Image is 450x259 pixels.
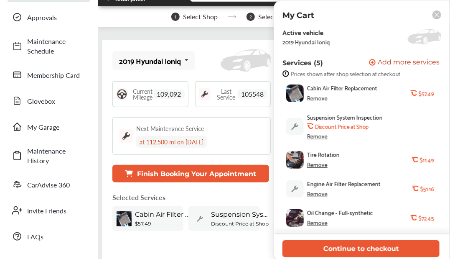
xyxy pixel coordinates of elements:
[307,95,328,101] div: Remove
[228,15,236,18] img: stepper-arrow.e24c07c6.svg
[8,174,90,195] a: CarAdvise 360
[135,221,151,227] b: $57.49
[8,116,90,138] a: My Garage
[119,129,133,143] img: maintenance_logo
[27,36,86,56] span: Maintenance Schedule
[27,122,86,132] span: My Garage
[221,49,271,72] img: placeholder_car.fcab19be.svg
[136,124,204,133] div: Next Maintenance Service
[8,142,90,169] a: Maintenance History
[282,10,314,20] p: My Cart
[211,210,269,218] span: Suspension System Inspection
[307,161,328,168] div: Remove
[27,146,86,165] span: Maintenance History
[282,240,440,257] button: Continue to checkout
[135,210,193,218] span: Cabin Air Filter Replacement
[291,70,400,77] span: Prices shown after shop selection at checkout
[307,219,328,226] div: Remove
[420,156,434,163] b: $11.49
[8,6,90,28] a: Approvals
[112,192,165,202] p: Selected Services
[183,13,218,21] span: Select Shop
[419,215,434,221] b: $72.45
[171,13,180,21] span: 1
[378,59,440,67] span: Add more services
[286,209,304,227] img: oil-change-thumb.jpg
[247,13,255,21] span: 2
[27,232,86,241] span: FAQs
[369,59,440,67] button: Add more services
[116,88,128,100] img: steering_logo
[307,180,381,187] span: Engine Air Filter Replacement
[369,59,441,67] a: Add more services
[117,211,132,226] img: cabin-air-filter-replacement-thumb.jpg
[8,226,90,247] a: FAQs
[307,85,377,91] span: Cabin Air Filter Replacement
[408,29,441,44] img: placeholder_car.5a1ece94.svg
[27,13,86,22] span: Approvals
[282,70,289,77] img: info-strock.ef5ea3fe.svg
[8,32,90,60] a: Maintenance Schedule
[315,123,369,130] b: Discount Price at Shop
[27,206,86,215] span: Invite Friends
[27,70,86,80] span: Membership Card
[8,200,90,221] a: Invite Friends
[258,13,302,21] span: Select Services
[119,56,181,65] div: 2019 Hyundai Ioniq
[307,133,328,139] div: Remove
[286,151,304,169] img: tire-rotation-thumb.jpg
[282,59,323,67] p: Services (5)
[286,118,304,135] img: default_wrench_icon.d1a43860.svg
[154,90,185,99] span: 109,092
[282,38,330,45] div: 2019 Hyundai Ioniq
[193,211,208,226] img: default_wrench_icon.d1a43860.svg
[282,28,330,36] div: Active vehicle
[307,190,328,197] div: Remove
[286,180,304,197] img: default_wrench_icon.d1a43860.svg
[27,180,86,190] span: CarAdvise 360
[8,90,90,112] a: Glovebox
[211,221,269,227] b: Discount Price at Shop
[132,88,154,100] span: Current Mileage
[420,185,434,192] b: $51.16
[8,64,90,86] a: Membership Card
[27,96,86,106] span: Glovebox
[238,90,267,99] span: 105548
[136,136,207,148] div: at 112,500 mi on [DATE]
[112,165,269,182] button: Finish Booking Your Appointment
[307,114,383,121] span: Suspension System Inspection
[199,88,211,100] img: maintenance_logo
[286,85,304,102] img: cabin-air-filter-replacement-thumb.jpg
[215,88,238,100] span: Last Service
[419,90,434,97] b: $57.49
[307,151,340,158] span: Tire Rotation
[307,209,373,216] span: Oil Change - Full-synthetic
